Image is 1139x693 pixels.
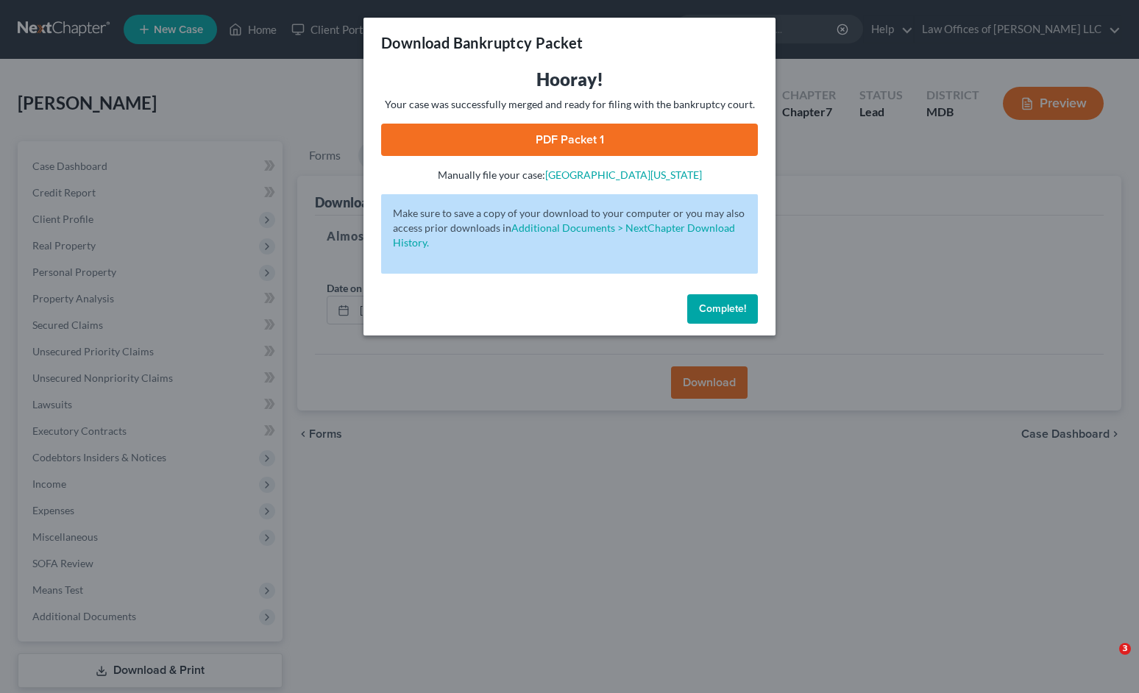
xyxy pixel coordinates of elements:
a: PDF Packet 1 [381,124,758,156]
h3: Download Bankruptcy Packet [381,32,583,53]
h3: Hooray! [381,68,758,91]
a: [GEOGRAPHIC_DATA][US_STATE] [545,168,702,181]
p: Your case was successfully merged and ready for filing with the bankruptcy court. [381,97,758,112]
button: Complete! [687,294,758,324]
span: Complete! [699,302,746,315]
p: Manually file your case: [381,168,758,182]
a: Additional Documents > NextChapter Download History. [393,221,735,249]
span: 3 [1119,643,1131,655]
iframe: Intercom live chat [1089,643,1124,678]
p: Make sure to save a copy of your download to your computer or you may also access prior downloads in [393,206,746,250]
